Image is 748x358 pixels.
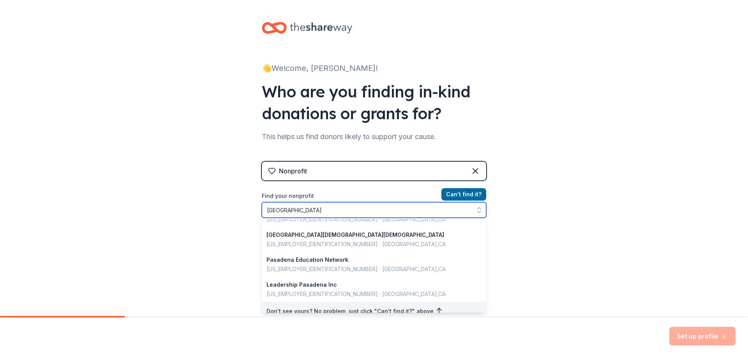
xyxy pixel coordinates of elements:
[262,202,486,218] input: Search by name, EIN, or city
[266,255,472,265] div: Pasadena Education Network
[266,280,472,289] div: Leadership Pasadena Inc
[266,240,472,249] div: [US_EMPLOYER_IDENTIFICATION_NUMBER] · [GEOGRAPHIC_DATA] , CA
[262,302,486,321] div: Don't see yours? No problem, just click "Can't find it?" above
[266,230,472,240] div: [GEOGRAPHIC_DATA][DEMOGRAPHIC_DATA][DEMOGRAPHIC_DATA]
[266,215,472,224] div: [US_EMPLOYER_IDENTIFICATION_NUMBER] · [GEOGRAPHIC_DATA] , CA
[266,289,472,299] div: [US_EMPLOYER_IDENTIFICATION_NUMBER] · [GEOGRAPHIC_DATA] , CA
[266,265,472,274] div: [US_EMPLOYER_IDENTIFICATION_NUMBER] · [GEOGRAPHIC_DATA] , CA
